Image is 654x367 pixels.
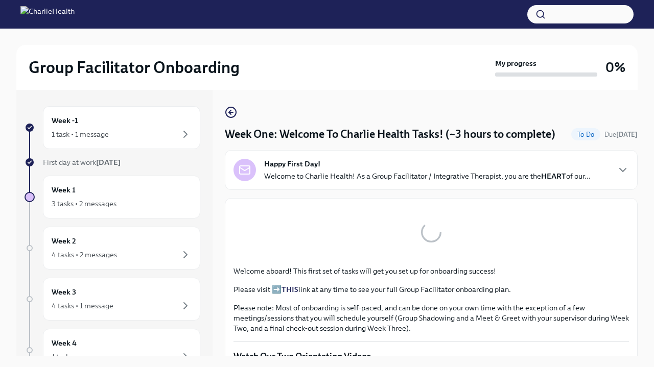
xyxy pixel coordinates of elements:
[52,115,78,126] h6: Week -1
[616,131,638,138] strong: [DATE]
[25,106,200,149] a: Week -11 task • 1 message
[604,130,638,139] span: September 22nd, 2025 10:00
[233,266,629,276] p: Welcome aboard! This first set of tasks will get you set up for onboarding success!
[233,207,629,258] button: Zoom image
[52,235,76,247] h6: Week 2
[52,129,109,139] div: 1 task • 1 message
[25,278,200,321] a: Week 34 tasks • 1 message
[495,58,536,68] strong: My progress
[29,57,240,78] h2: Group Facilitator Onboarding
[52,337,77,349] h6: Week 4
[225,127,555,142] h4: Week One: Welcome To Charlie Health Tasks! (~3 hours to complete)
[571,131,600,138] span: To Do
[96,158,121,167] strong: [DATE]
[233,303,629,333] p: Please note: Most of onboarding is self-paced, and can be done on your own time with the exceptio...
[52,301,113,311] div: 4 tasks • 1 message
[233,284,629,295] p: Please visit ➡️ link at any time to see your full Group Facilitator onboarding plan.
[25,176,200,218] a: Week 13 tasks • 2 messages
[605,58,625,77] h3: 0%
[25,157,200,167] a: First day at work[DATE]
[541,172,566,181] strong: HEART
[52,184,76,195] h6: Week 1
[52,352,69,362] div: 1 task
[264,171,591,181] p: Welcome to Charlie Health! As a Group Facilitator / Integrative Therapist, you are the of our...
[43,158,121,167] span: First day at work
[52,250,117,260] div: 4 tasks • 2 messages
[52,199,116,209] div: 3 tasks • 2 messages
[264,159,320,169] strong: Happy First Day!
[20,6,75,22] img: CharlieHealth
[282,285,298,294] a: THIS
[604,131,638,138] span: Due
[25,227,200,270] a: Week 24 tasks • 2 messages
[52,286,76,298] h6: Week 3
[233,350,629,362] p: Watch Our Two Orientation Videos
